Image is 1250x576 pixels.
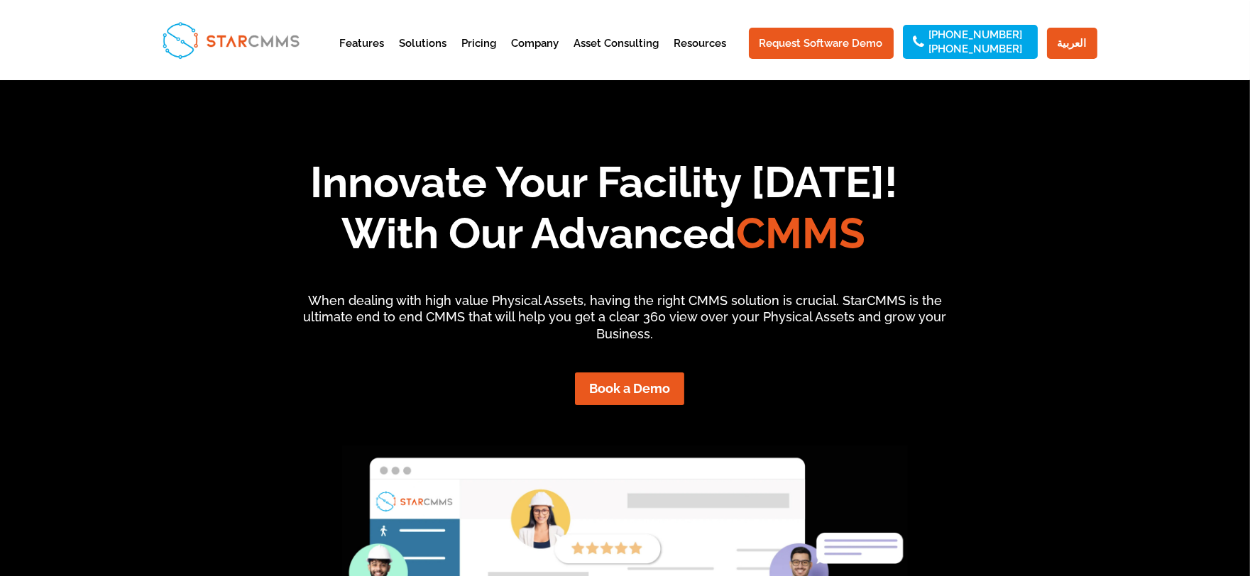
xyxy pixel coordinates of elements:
[574,38,659,73] a: Asset Consulting
[462,38,497,73] a: Pricing
[929,44,1023,54] a: [PHONE_NUMBER]
[340,38,385,73] a: Features
[1014,423,1250,576] iframe: Chat Widget
[400,38,447,73] a: Solutions
[737,209,866,258] span: CMMS
[674,38,727,73] a: Resources
[290,292,960,343] p: When dealing with high value Physical Assets, having the right CMMS solution is crucial. StarCMMS...
[575,372,684,404] a: Book a Demo
[111,157,1097,266] h1: Innovate Your Facility [DATE]! With Our Advanced
[156,16,305,65] img: StarCMMS
[512,38,559,73] a: Company
[929,30,1023,40] a: [PHONE_NUMBER]
[749,28,894,59] a: Request Software Demo
[1047,28,1097,59] a: العربية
